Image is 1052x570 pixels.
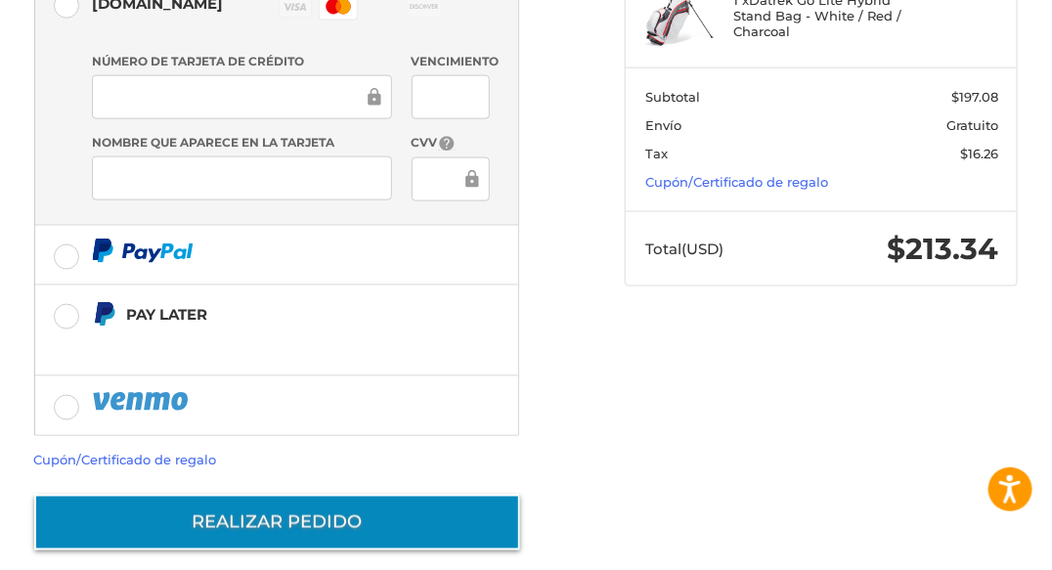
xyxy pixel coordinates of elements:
[960,146,998,161] span: $16.26
[645,117,681,133] span: Envío
[946,117,998,133] span: Gratuito
[412,134,491,153] label: CVV
[951,89,998,105] span: $197.08
[34,453,217,468] a: Cupón/Certificado de regalo
[92,134,392,152] label: Nombre que aparece en la tarjeta
[92,335,490,352] iframe: PayPal Message 1
[92,53,392,70] label: Número de tarjeta de crédito
[645,174,828,190] a: Cupón/Certificado de regalo
[92,389,192,414] img: PayPal icon
[887,231,998,267] span: $213.34
[92,302,116,327] img: Pagar después icon
[126,298,490,330] div: Pay Later
[645,146,668,161] span: Tax
[412,53,491,70] label: Vencimiento
[645,89,700,105] span: Subtotal
[92,239,194,263] img: PayPal icon
[645,240,723,258] span: Total (USD)
[34,495,520,550] button: Realizar pedido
